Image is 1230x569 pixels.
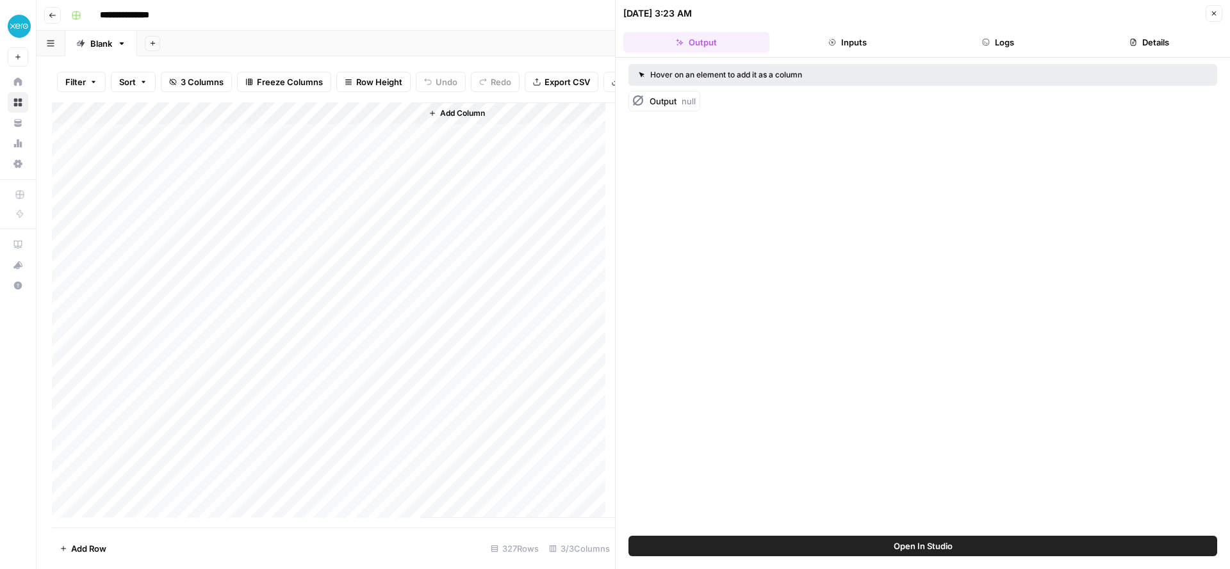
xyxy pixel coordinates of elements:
button: Help + Support [8,275,28,296]
span: Undo [436,76,457,88]
button: Undo [416,72,466,92]
img: XeroOps Logo [8,15,31,38]
button: Row Height [336,72,411,92]
span: Output [650,96,676,106]
div: Blank [90,37,112,50]
button: What's new? [8,255,28,275]
button: Redo [471,72,520,92]
a: Home [8,72,28,92]
div: Hover on an element to add it as a column [639,69,1004,81]
span: Add Row [71,542,106,555]
div: What's new? [8,255,28,275]
span: 3 Columns [181,76,224,88]
button: Output [623,32,769,52]
button: Details [1076,32,1222,52]
button: Add Column [423,105,490,122]
span: Export CSV [545,76,590,88]
span: Sort [119,76,136,88]
span: Open In Studio [894,540,953,552]
a: Your Data [8,113,28,133]
button: Workspace: XeroOps [8,10,28,42]
button: Add Row [52,538,114,559]
button: Export CSV [525,72,598,92]
span: Redo [491,76,511,88]
span: null [682,96,696,106]
a: Blank [65,31,137,56]
button: 3 Columns [161,72,232,92]
button: Filter [57,72,106,92]
span: Freeze Columns [257,76,323,88]
button: Logs [926,32,1072,52]
a: Usage [8,133,28,154]
button: Freeze Columns [237,72,331,92]
div: [DATE] 3:23 AM [623,7,692,20]
button: Sort [111,72,156,92]
span: Add Column [440,108,485,119]
button: Open In Studio [628,536,1217,556]
a: AirOps Academy [8,234,28,255]
span: Row Height [356,76,402,88]
a: Settings [8,154,28,174]
a: Browse [8,92,28,113]
div: 327 Rows [486,538,544,559]
div: 3/3 Columns [544,538,615,559]
button: Inputs [775,32,921,52]
span: Filter [65,76,86,88]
